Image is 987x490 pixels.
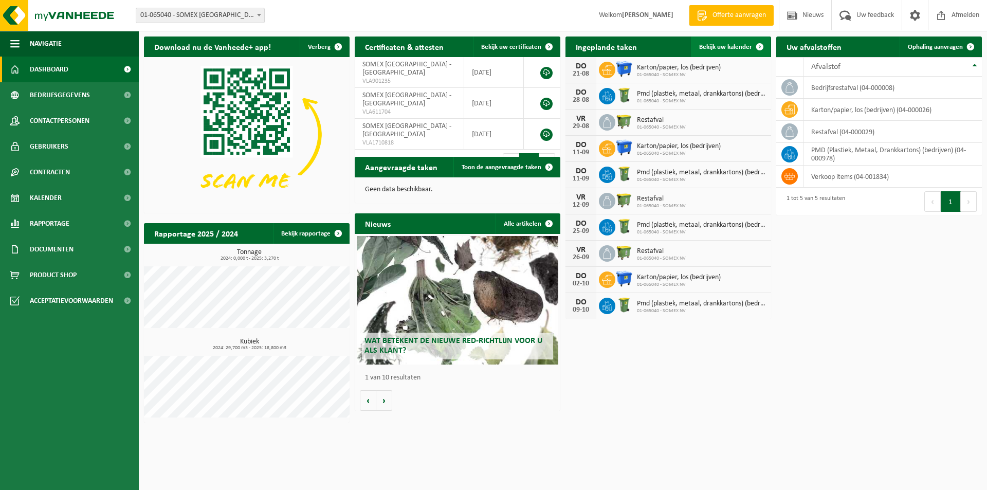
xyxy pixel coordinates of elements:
span: Contactpersonen [30,108,89,134]
span: 01-065040 - SOMEX NV - ANTWERPEN [136,8,264,23]
span: Karton/papier, los (bedrijven) [637,64,721,72]
img: WB-1100-HPE-GN-50 [615,191,633,209]
span: Verberg [308,44,331,50]
div: 26-09 [571,254,591,261]
img: Download de VHEPlus App [144,57,350,211]
span: VLA1710818 [362,139,456,147]
span: Ophaling aanvragen [908,44,963,50]
h2: Rapportage 2025 / 2024 [144,223,248,243]
span: 01-065040 - SOMEX NV [637,124,686,131]
span: Bekijk uw certificaten [481,44,541,50]
div: 11-09 [571,149,591,156]
p: 1 van 10 resultaten [365,374,555,382]
span: Acceptatievoorwaarden [30,288,113,314]
td: bedrijfsrestafval (04-000008) [803,77,982,99]
a: Bekijk uw kalender [691,37,770,57]
span: 01-065040 - SOMEX NV [637,98,766,104]
td: karton/papier, los (bedrijven) (04-000026) [803,99,982,121]
span: 2024: 29,700 m3 - 2025: 18,800 m3 [149,346,350,351]
a: Bekijk rapportage [273,223,349,244]
span: 01-065040 - SOMEX NV [637,177,766,183]
a: Toon de aangevraagde taken [453,157,559,177]
img: WB-1100-HPE-BE-01 [615,270,633,287]
img: WB-1100-HPE-GN-50 [615,244,633,261]
img: WB-1100-HPE-BE-01 [615,139,633,156]
div: 21-08 [571,70,591,78]
button: Verberg [300,37,349,57]
img: WB-0240-HPE-GN-50 [615,217,633,235]
span: Pmd (plastiek, metaal, drankkartons) (bedrijven) [637,300,766,308]
img: WB-0240-HPE-GN-50 [615,165,633,183]
a: Wat betekent de nieuwe RED-richtlijn voor u als klant? [357,236,558,365]
a: Offerte aanvragen [689,5,774,26]
td: restafval (04-000029) [803,121,982,143]
button: Next [961,191,977,212]
h2: Uw afvalstoffen [776,37,852,57]
div: DO [571,62,591,70]
span: VLA611704 [362,108,456,116]
button: Volgende [376,390,392,411]
div: 29-08 [571,123,591,130]
span: SOMEX [GEOGRAPHIC_DATA] - [GEOGRAPHIC_DATA] [362,122,451,138]
td: PMD (Plastiek, Metaal, Drankkartons) (bedrijven) (04-000978) [803,143,982,166]
img: WB-1100-HPE-BE-01 [615,60,633,78]
div: 12-09 [571,202,591,209]
span: 01-065040 - SOMEX NV [637,151,721,157]
h2: Ingeplande taken [565,37,647,57]
span: VLA901235 [362,77,456,85]
button: Vorige [360,390,376,411]
div: VR [571,246,591,254]
h2: Aangevraagde taken [355,157,448,177]
span: SOMEX [GEOGRAPHIC_DATA] - [GEOGRAPHIC_DATA] [362,92,451,107]
a: Alle artikelen [496,213,559,234]
div: DO [571,167,591,175]
h2: Nieuws [355,213,401,233]
div: 28-08 [571,97,591,104]
div: 25-09 [571,228,591,235]
div: DO [571,141,591,149]
span: Product Shop [30,262,77,288]
img: WB-0240-HPE-GN-50 [615,296,633,314]
span: Pmd (plastiek, metaal, drankkartons) (bedrijven) [637,169,766,177]
strong: [PERSON_NAME] [622,11,673,19]
h3: Tonnage [149,249,350,261]
button: Previous [924,191,941,212]
span: Bedrijfsgegevens [30,82,90,108]
span: Gebruikers [30,134,68,159]
span: Bekijk uw kalender [699,44,752,50]
h2: Download nu de Vanheede+ app! [144,37,281,57]
span: Pmd (plastiek, metaal, drankkartons) (bedrijven) [637,221,766,229]
div: DO [571,220,591,228]
div: 1 tot 5 van 5 resultaten [781,190,845,213]
span: Restafval [637,195,686,203]
span: 01-065040 - SOMEX NV [637,282,721,288]
div: 02-10 [571,280,591,287]
h3: Kubiek [149,338,350,351]
a: Ophaling aanvragen [900,37,981,57]
span: Kalender [30,185,62,211]
div: DO [571,88,591,97]
span: Documenten [30,237,74,262]
span: 2024: 0,000 t - 2025: 3,270 t [149,256,350,261]
div: VR [571,115,591,123]
span: 01-065040 - SOMEX NV [637,229,766,235]
span: Karton/papier, los (bedrijven) [637,274,721,282]
div: VR [571,193,591,202]
span: Afvalstof [811,63,840,71]
img: WB-0240-HPE-GN-50 [615,86,633,104]
span: Toon de aangevraagde taken [462,164,541,171]
div: DO [571,272,591,280]
span: Navigatie [30,31,62,57]
span: 01-065040 - SOMEX NV [637,256,686,262]
td: verkoop items (04-001834) [803,166,982,188]
img: WB-1100-HPE-GN-50 [615,113,633,130]
td: [DATE] [464,119,524,150]
td: [DATE] [464,88,524,119]
span: 01-065040 - SOMEX NV [637,308,766,314]
div: 11-09 [571,175,591,183]
span: Rapportage [30,211,69,237]
span: Dashboard [30,57,68,82]
td: [DATE] [464,57,524,88]
span: Pmd (plastiek, metaal, drankkartons) (bedrijven) [637,90,766,98]
span: SOMEX [GEOGRAPHIC_DATA] - [GEOGRAPHIC_DATA] [362,61,451,77]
